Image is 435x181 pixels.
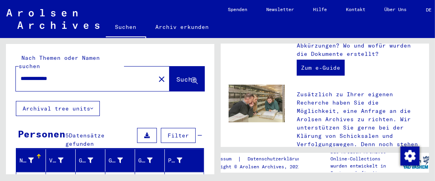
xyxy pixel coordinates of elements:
[138,154,164,167] div: Geburtsdatum
[331,162,403,177] p: wurden entwickelt in Partnerschaft mit
[297,60,345,76] a: Zum e-Guide
[168,156,182,165] div: Prisoner #
[6,9,99,29] img: Arolsen_neg.svg
[138,156,153,165] div: Geburtsdatum
[157,74,166,84] mat-icon: close
[109,154,135,167] div: Geburt‏
[176,75,196,83] span: Suche
[161,128,196,143] button: Filter
[331,148,403,162] p: Die Arolsen Archives Online-Collections
[105,149,135,171] mat-header-cell: Geburt‏
[65,132,105,147] span: Datensätze gefunden
[297,90,421,157] p: Zusätzlich zu Ihrer eigenen Recherche haben Sie die Möglichkeit, eine Anfrage an die Arolsen Arch...
[65,132,69,139] span: 5
[49,156,63,165] div: Vorname
[18,127,65,141] div: Personen
[106,17,146,38] a: Suchen
[46,149,76,171] mat-header-cell: Vorname
[206,155,313,163] div: |
[241,155,313,163] a: Datenschutzerklärung
[76,149,105,171] mat-header-cell: Geburtsname
[146,17,219,36] a: Archiv erkunden
[168,154,194,167] div: Prisoner #
[154,71,170,87] button: Clear
[109,156,123,165] div: Geburt‏
[49,154,75,167] div: Vorname
[19,156,34,165] div: Nachname
[135,149,165,171] mat-header-cell: Geburtsdatum
[401,147,420,166] img: Zustimmung ändern
[206,163,313,170] p: Copyright © Arolsen Archives, 2021
[79,156,93,165] div: Geburtsname
[206,155,238,163] a: Impressum
[19,154,46,167] div: Nachname
[170,67,204,91] button: Suche
[168,132,189,139] span: Filter
[426,7,435,13] span: DE
[19,54,100,70] mat-label: Nach Themen oder Namen suchen
[79,154,105,167] div: Geburtsname
[16,101,100,116] button: Archival tree units
[16,149,46,171] mat-header-cell: Nachname
[229,85,285,122] img: inquiries.jpg
[165,149,204,171] mat-header-cell: Prisoner #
